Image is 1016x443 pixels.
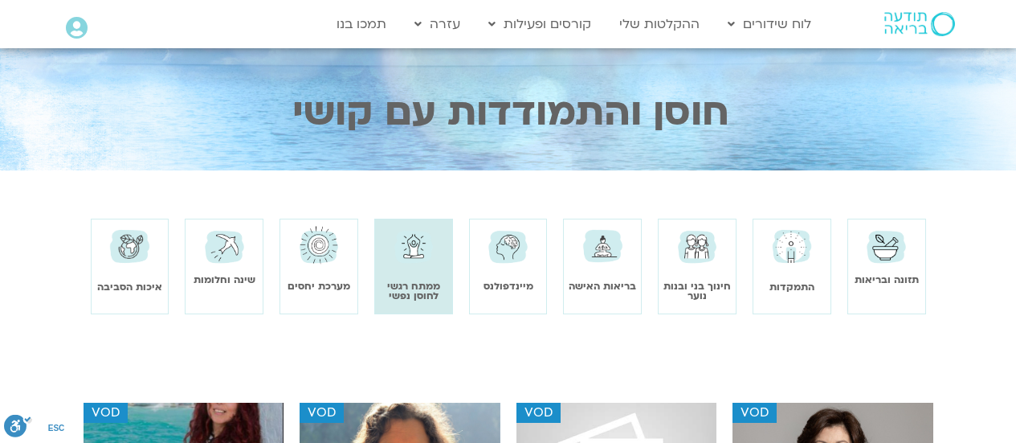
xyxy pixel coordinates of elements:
a: מערכת יחסים [288,280,350,293]
span: VOD [84,403,128,424]
span: VOD [732,403,777,424]
a: קורסים ופעילות [480,9,599,39]
a: שינה וחלומות [194,273,255,286]
a: תמכו בנו [328,9,394,39]
span: VOD [516,403,561,424]
a: איכות הסביבה [97,281,162,293]
a: חינוך בני ובנות נוער [663,280,731,301]
a: ממתח רגשי לחוסן נפשי [387,280,440,301]
a: ההקלטות שלי [611,9,708,39]
a: התמקדות [769,281,814,293]
a: מיינדפולנס [484,280,533,293]
a: לוח שידורים [720,9,819,39]
a: תזונה ובריאות [855,273,919,286]
span: VOD [300,403,344,424]
a: בריאות האישה [569,280,636,293]
a: עזרה [406,9,468,39]
img: תודעה בריאה [884,12,955,36]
